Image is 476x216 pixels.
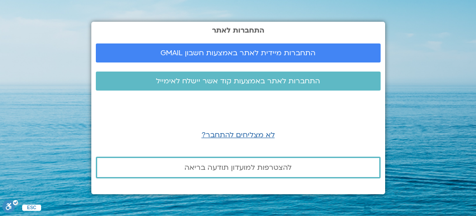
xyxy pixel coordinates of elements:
[202,130,275,140] a: לא מצליחים להתחבר?
[96,26,381,34] h2: התחברות לאתר
[96,72,381,91] a: התחברות לאתר באמצעות קוד אשר יישלח לאימייל
[156,77,320,85] span: התחברות לאתר באמצעות קוד אשר יישלח לאימייל
[184,163,292,172] span: להצטרפות למועדון תודעה בריאה
[96,157,381,178] a: להצטרפות למועדון תודעה בריאה
[160,49,316,57] span: התחברות מיידית לאתר באמצעות חשבון GMAIL
[96,43,381,62] a: התחברות מיידית לאתר באמצעות חשבון GMAIL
